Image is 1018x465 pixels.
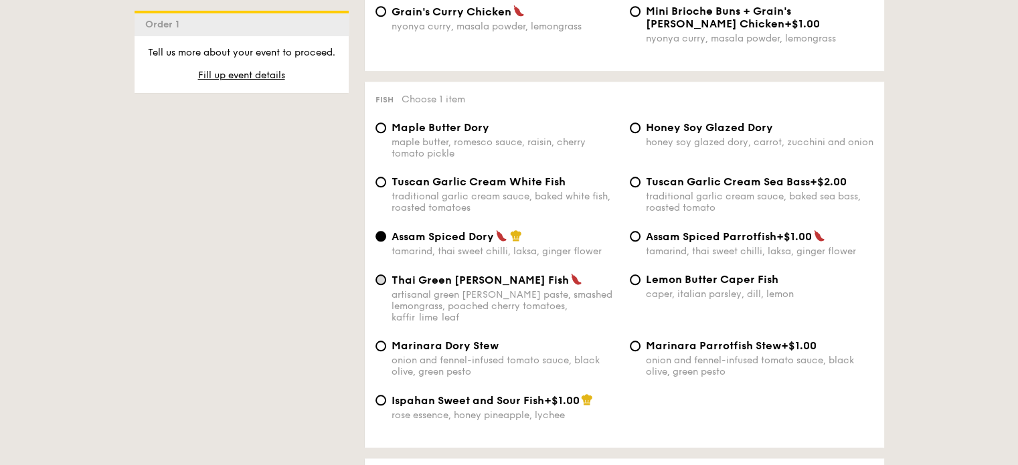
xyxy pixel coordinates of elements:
span: Marinara Dory Stew [392,339,499,352]
input: Marinara Dory Stewonion and fennel-infused tomato sauce, black olive, green pesto [375,341,386,351]
span: Mini Brioche Buns + Grain's [PERSON_NAME] Chicken [646,5,791,30]
span: Assam Spiced Dory [392,230,494,243]
div: traditional garlic cream sauce, baked sea bass, roasted tomato [646,191,873,213]
div: tamarind, thai sweet chilli, laksa, ginger flower [392,246,619,257]
span: Tuscan Garlic Cream White Fish [392,175,566,188]
div: caper, italian parsley, dill, lemon [646,288,873,300]
img: icon-chef-hat.a58ddaea.svg [581,393,593,405]
div: honey soy glazed dory, carrot, zucchini and onion [646,136,873,148]
span: Choose 1 item [402,94,465,105]
div: tamarind, thai sweet chilli, laksa, ginger flower [646,246,873,257]
div: onion and fennel-infused tomato sauce, black olive, green pesto [392,355,619,377]
input: Assam Spiced Dorytamarind, thai sweet chilli, laksa, ginger flower [375,231,386,242]
span: Fill up event details [198,70,285,81]
span: +$2.00 [810,175,847,188]
span: Lemon Butter Caper Fish [646,273,778,286]
input: Ispahan Sweet and Sour Fish+$1.00rose essence, honey pineapple, lychee [375,395,386,405]
span: Marinara Parrotfish Stew [646,339,781,352]
span: Tuscan Garlic Cream Sea Bass [646,175,810,188]
span: +$1.00 [544,394,580,407]
div: rose essence, honey pineapple, lychee [392,409,619,421]
div: maple butter, romesco sauce, raisin, cherry tomato pickle [392,136,619,159]
span: Honey Soy Glazed Dory [646,121,773,134]
div: onion and fennel-infused tomato sauce, black olive, green pesto [646,355,873,377]
span: Maple Butter Dory [392,121,489,134]
span: Order 1 [145,19,185,30]
input: Honey Soy Glazed Doryhoney soy glazed dory, carrot, zucchini and onion [630,122,641,133]
input: Grain's Curry Chickennyonya curry, masala powder, lemongrass [375,6,386,17]
input: Tuscan Garlic Cream Sea Bass+$2.00traditional garlic cream sauce, baked sea bass, roasted tomato [630,177,641,187]
input: Maple Butter Dorymaple butter, romesco sauce, raisin, cherry tomato pickle [375,122,386,133]
span: +$1.00 [781,339,817,352]
span: Grain's Curry Chicken [392,5,511,18]
img: icon-spicy.37a8142b.svg [495,229,507,242]
p: Tell us more about your event to proceed. [145,46,338,60]
img: icon-spicy.37a8142b.svg [813,229,825,242]
div: traditional garlic cream sauce, baked white fish, roasted tomatoes [392,191,619,213]
input: Lemon Butter Caper Fishcaper, italian parsley, dill, lemon [630,274,641,285]
input: Assam Spiced Parrotfish+$1.00tamarind, thai sweet chilli, laksa, ginger flower [630,231,641,242]
span: +$1.00 [784,17,820,30]
img: icon-spicy.37a8142b.svg [570,273,582,285]
div: nyonya curry, masala powder, lemongrass [392,21,619,32]
input: Tuscan Garlic Cream White Fishtraditional garlic cream sauce, baked white fish, roasted tomatoes [375,177,386,187]
input: Mini Brioche Buns + Grain's [PERSON_NAME] Chicken+$1.00nyonya curry, masala powder, lemongrass [630,6,641,17]
span: Fish [375,95,394,104]
span: Assam Spiced Parrotfish [646,230,776,243]
div: nyonya curry, masala powder, lemongrass [646,33,873,44]
span: Thai Green [PERSON_NAME] Fish [392,274,569,286]
img: icon-spicy.37a8142b.svg [513,5,525,17]
span: +$1.00 [776,230,812,243]
div: artisanal green [PERSON_NAME] paste, smashed lemongrass, poached cherry tomatoes, kaffir lime leaf [392,289,619,323]
input: Thai Green [PERSON_NAME] Fishartisanal green [PERSON_NAME] paste, smashed lemongrass, poached che... [375,274,386,285]
input: Marinara Parrotfish Stew+$1.00onion and fennel-infused tomato sauce, black olive, green pesto [630,341,641,351]
span: Ispahan Sweet and Sour Fish [392,394,544,407]
img: icon-chef-hat.a58ddaea.svg [510,229,522,242]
